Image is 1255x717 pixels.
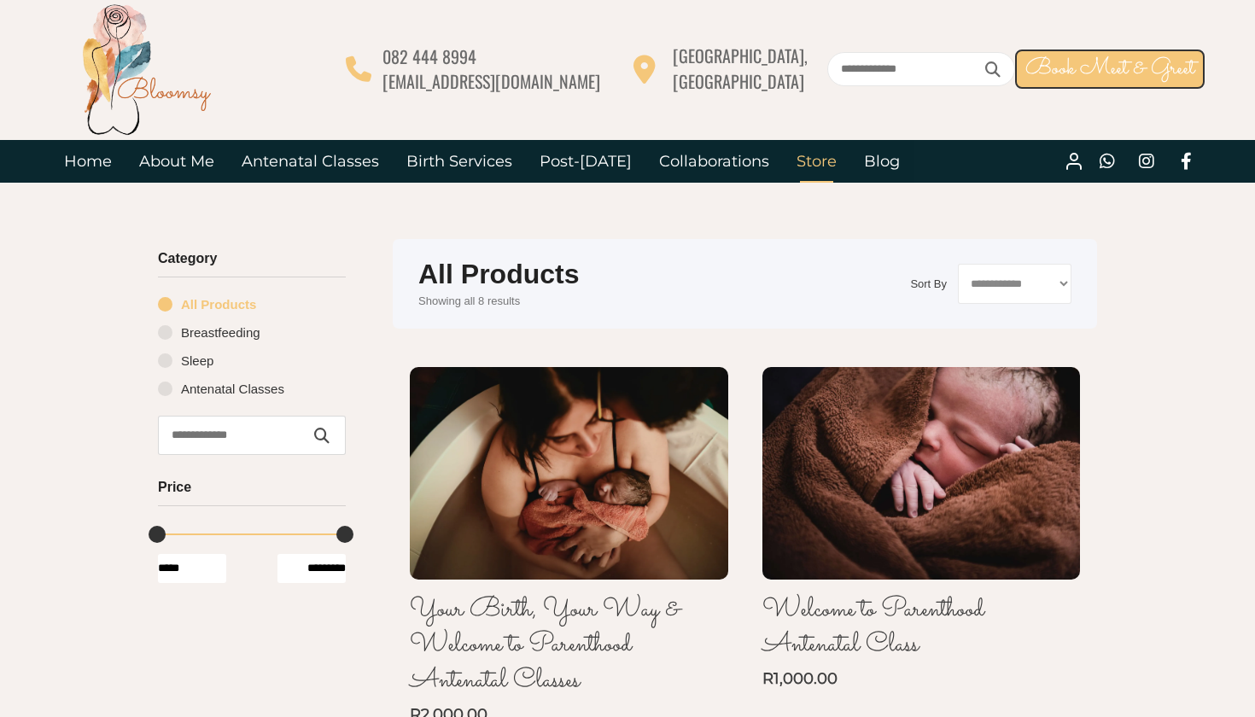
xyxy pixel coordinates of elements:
a: All Products [158,290,346,318]
a: Store [783,140,850,183]
a: Home [50,140,125,183]
a: Breastfeeding [158,318,346,347]
a: Antenatal Classes [158,375,346,403]
a: Blog [850,140,914,183]
a: Collaborations [645,140,783,183]
h1: All Products [418,260,579,288]
a: Welcome to Parenthood Antenatal Class [762,590,984,666]
a: R1,000.00 [762,669,838,688]
img: Welcome to Parenthood Antenatal Class [762,367,1081,580]
img: Bloomsy [78,1,214,137]
a: Sleep [158,347,346,375]
span: 082 444 8994 [382,44,476,69]
a: Post-[DATE] [526,140,645,183]
span: [GEOGRAPHIC_DATA], [673,43,808,68]
span: [GEOGRAPHIC_DATA] [673,68,804,94]
h3: Category [158,239,346,290]
a: Book Meet & Greet [1015,50,1205,89]
span: [EMAIL_ADDRESS][DOMAIN_NAME] [382,68,600,94]
a: Birth Services [393,140,526,183]
span: Book Meet & Greet [1025,52,1194,85]
span: Showing all 8 results [418,294,520,307]
h3: Price [158,468,346,519]
a: Your Birth, Your Way & Welcome to Parenthood Antenatal Classes [410,590,680,701]
a: About Me [125,140,228,183]
label: Sort By [910,278,947,289]
img: Your Birth, Your Way & Welcome to Parenthood Antenatal Classes [410,367,728,580]
a: Antenatal Classes [228,140,393,183]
